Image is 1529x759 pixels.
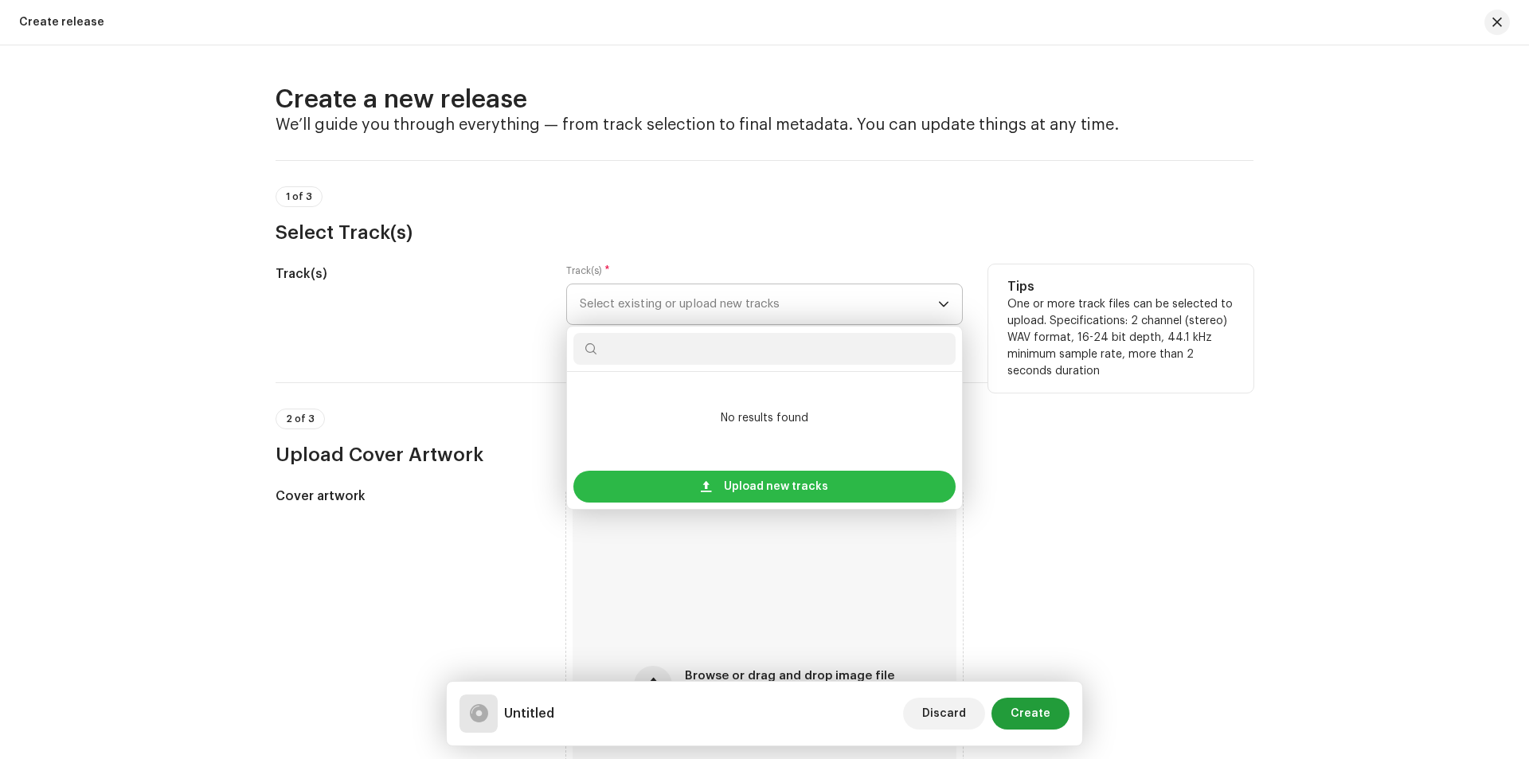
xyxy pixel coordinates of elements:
h5: Tips [1007,277,1234,296]
span: Discard [922,698,966,730]
span: Browse or drag and drop image file [685,671,894,682]
span: Create [1011,698,1050,730]
label: Track(s) [566,264,610,277]
h3: Select Track(s) [276,220,1253,245]
ul: Option List [567,372,962,464]
p: One or more track files can be selected to upload. Specifications: 2 channel (stereo) WAV format,... [1007,296,1234,380]
button: Create [991,698,1070,730]
span: Select existing or upload new tracks [580,284,938,324]
h5: Untitled [504,704,554,723]
span: 1 of 3 [286,192,312,201]
h2: Create a new release [276,84,1253,115]
span: 2 of 3 [286,414,315,424]
li: No results found [573,378,956,458]
button: Discard [903,698,985,730]
span: Upload new tracks [724,471,828,503]
h3: Upload Cover Artwork [276,442,1253,468]
h4: We’ll guide you through everything — from track selection to final metadata. You can update thing... [276,115,1253,135]
h5: Track(s) [276,264,541,284]
div: dropdown trigger [938,284,949,324]
h5: Cover artwork [276,487,541,506]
